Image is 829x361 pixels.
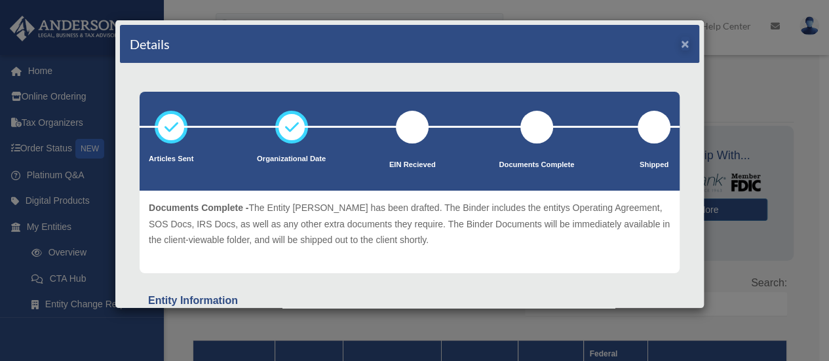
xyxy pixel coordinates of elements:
[149,202,248,213] span: Documents Complete -
[638,159,670,172] p: Shipped
[130,35,170,53] h4: Details
[257,153,326,166] p: Organizational Date
[149,153,193,166] p: Articles Sent
[681,37,689,50] button: ×
[499,159,574,172] p: Documents Complete
[148,292,671,310] div: Entity Information
[149,200,670,248] p: The Entity [PERSON_NAME] has been drafted. The Binder includes the entitys Operating Agreement, S...
[389,159,436,172] p: EIN Recieved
